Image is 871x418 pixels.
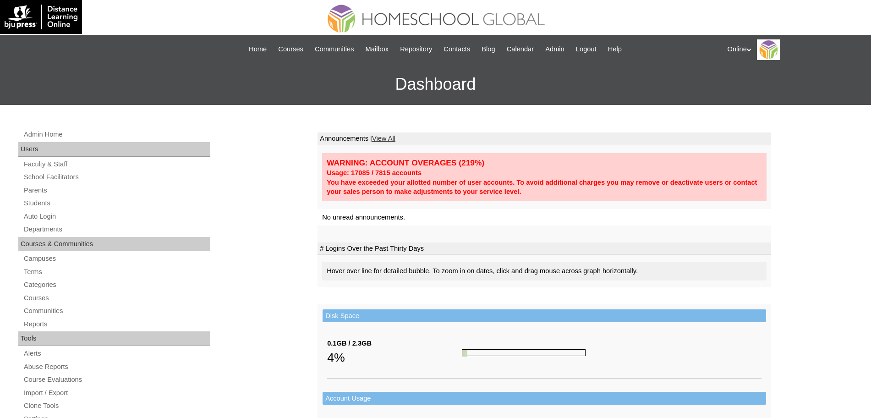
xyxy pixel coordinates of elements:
[310,44,359,55] a: Communities
[545,44,564,55] span: Admin
[400,44,432,55] span: Repository
[23,253,210,264] a: Campuses
[318,242,771,255] td: # Logins Over the Past Thirty Days
[23,292,210,304] a: Courses
[23,224,210,235] a: Departments
[23,266,210,278] a: Terms
[323,392,766,405] td: Account Usage
[327,348,462,367] div: 4%
[439,44,475,55] a: Contacts
[23,211,210,222] a: Auto Login
[318,209,771,226] td: No unread announcements.
[366,44,389,55] span: Mailbox
[444,44,470,55] span: Contacts
[372,135,395,142] a: View All
[23,159,210,170] a: Faculty & Staff
[315,44,354,55] span: Communities
[23,374,210,385] a: Course Evaluations
[23,279,210,291] a: Categories
[244,44,271,55] a: Home
[541,44,569,55] a: Admin
[23,305,210,317] a: Communities
[728,39,862,60] div: Online
[23,319,210,330] a: Reports
[23,185,210,196] a: Parents
[395,44,437,55] a: Repository
[327,158,762,168] div: WARNING: ACCOUNT OVERAGES (219%)
[482,44,495,55] span: Blog
[327,169,422,176] strong: Usage: 17085 / 7815 accounts
[361,44,394,55] a: Mailbox
[249,44,267,55] span: Home
[576,44,597,55] span: Logout
[23,400,210,412] a: Clone Tools
[323,309,766,323] td: Disk Space
[18,331,210,346] div: Tools
[5,5,77,29] img: logo-white.png
[318,132,771,145] td: Announcements |
[18,142,210,157] div: Users
[23,387,210,399] a: Import / Export
[23,348,210,359] a: Alerts
[327,339,462,348] div: 0.1GB / 2.3GB
[23,198,210,209] a: Students
[23,361,210,373] a: Abuse Reports
[502,44,538,55] a: Calendar
[757,39,780,60] img: Online Academy
[322,262,767,280] div: Hover over line for detailed bubble. To zoom in on dates, click and drag mouse across graph horiz...
[5,64,866,105] h3: Dashboard
[571,44,601,55] a: Logout
[278,44,303,55] span: Courses
[608,44,622,55] span: Help
[603,44,626,55] a: Help
[23,129,210,140] a: Admin Home
[18,237,210,252] div: Courses & Communities
[23,171,210,183] a: School Facilitators
[274,44,308,55] a: Courses
[477,44,499,55] a: Blog
[327,178,762,197] div: You have exceeded your allotted number of user accounts. To avoid additional charges you may remo...
[507,44,534,55] span: Calendar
